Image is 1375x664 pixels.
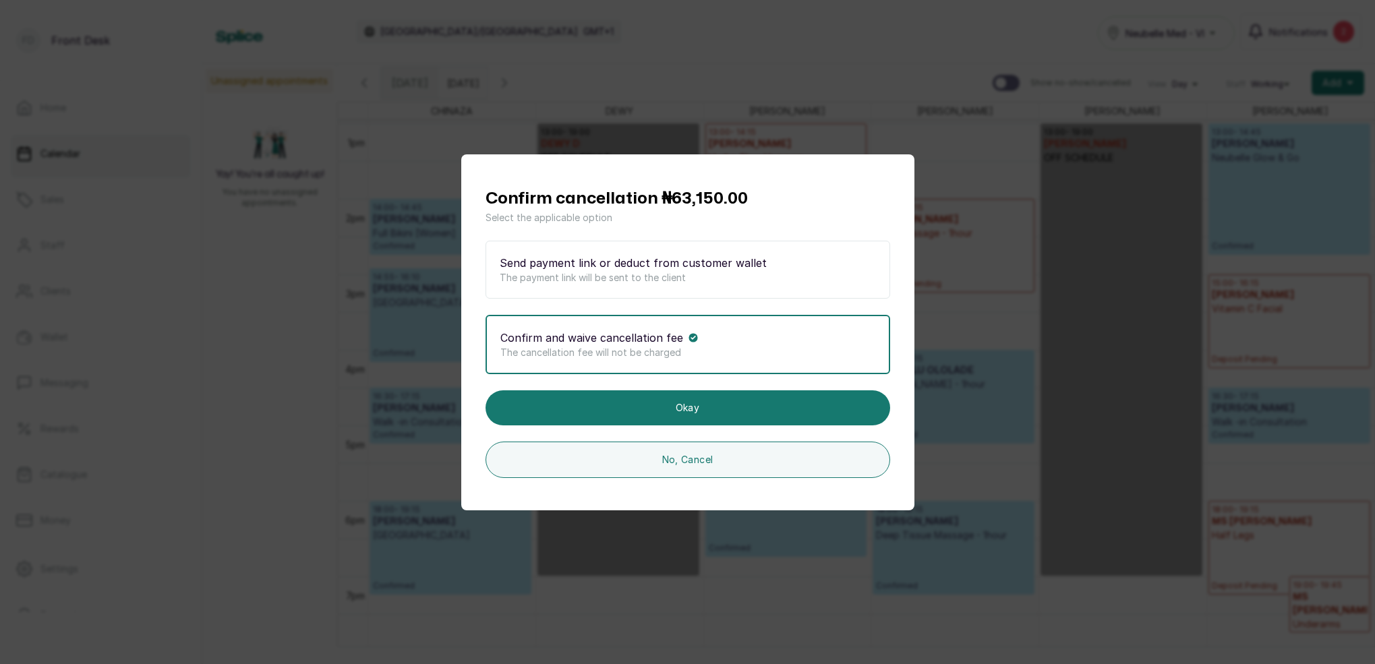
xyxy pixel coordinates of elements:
p: Send payment link or deduct from customer wallet [500,255,767,271]
button: Okay [486,390,890,425]
p: The cancellation fee will not be charged [500,346,875,359]
p: Select the applicable option [486,211,890,224]
p: Confirm and waive cancellation fee [500,330,683,346]
p: The payment link will be sent to the client [500,271,876,284]
button: No, Cancel [486,442,890,478]
h1: Confirm cancellation ₦63,150.00 [486,187,890,211]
